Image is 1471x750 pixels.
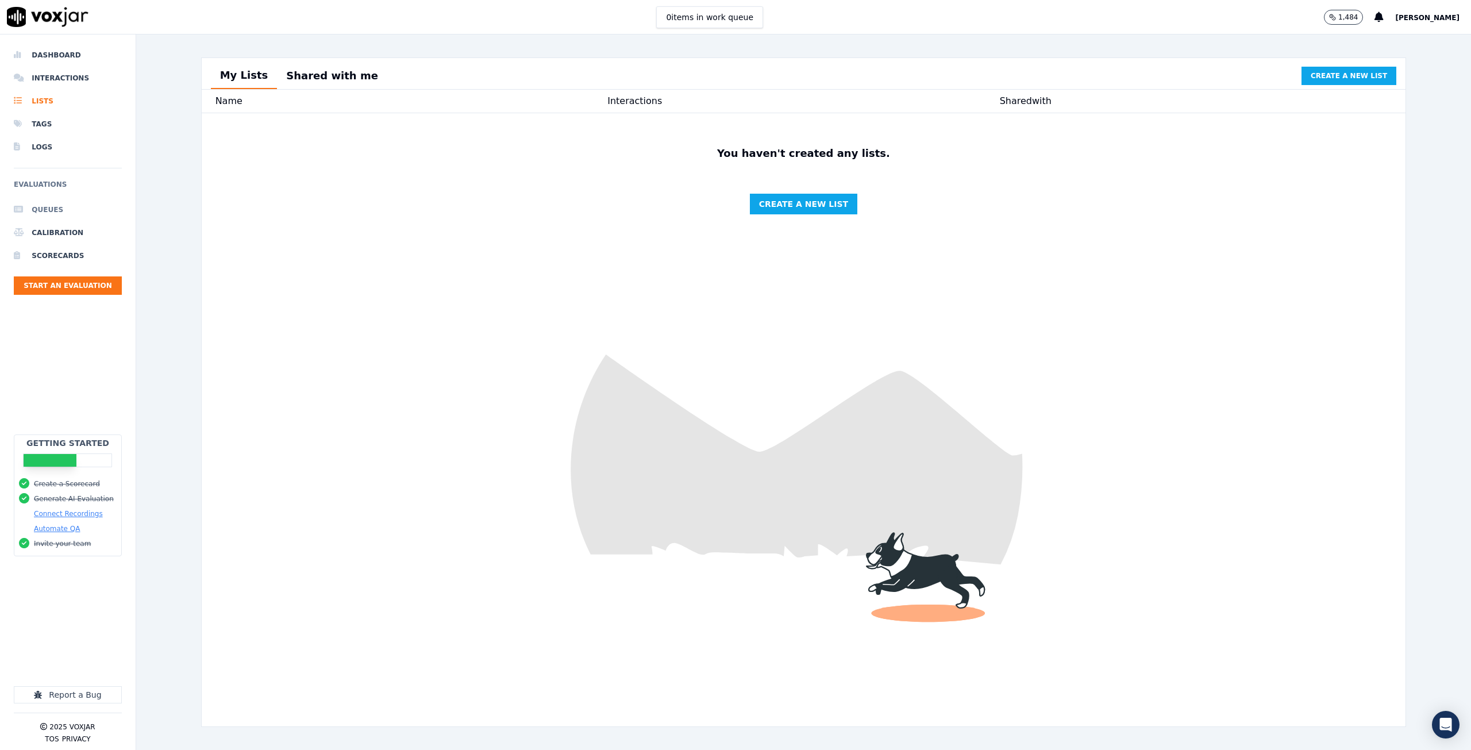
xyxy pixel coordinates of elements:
button: Create a new list [750,194,857,214]
button: Connect Recordings [34,509,103,518]
a: Lists [14,90,122,113]
button: Start an Evaluation [14,276,122,295]
a: Queues [14,198,122,221]
button: 1,484 [1324,10,1374,25]
button: TOS [45,734,59,744]
h2: Getting Started [26,437,109,449]
div: Interactions [607,94,1000,108]
button: Create a new list [1301,67,1396,85]
span: Create a new list [759,198,848,210]
button: Shared with me [277,63,387,89]
a: Logs [14,136,122,159]
button: Automate QA [34,524,80,533]
button: My Lists [211,63,278,89]
p: You haven't created any lists. [713,145,895,161]
button: [PERSON_NAME] [1395,10,1471,24]
a: Calibration [14,221,122,244]
button: Create a Scorecard [34,479,100,489]
h6: Evaluations [14,178,122,198]
div: Shared with [1000,94,1392,108]
button: Privacy [62,734,91,744]
span: [PERSON_NAME] [1395,14,1460,22]
a: Dashboard [14,44,122,67]
button: 1,484 [1324,10,1363,25]
button: Invite your team [34,539,91,548]
img: voxjar logo [7,7,88,27]
a: Interactions [14,67,122,90]
p: 2025 Voxjar [49,722,95,732]
p: 1,484 [1338,13,1358,22]
a: Tags [14,113,122,136]
div: Name [215,94,608,108]
button: Report a Bug [14,686,122,703]
button: 0items in work queue [656,6,763,28]
span: Create a new list [1311,71,1387,80]
div: Open Intercom Messenger [1432,711,1460,739]
img: fun dog [202,113,1406,726]
button: Generate AI Evaluation [34,494,114,503]
a: Scorecards [14,244,122,267]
